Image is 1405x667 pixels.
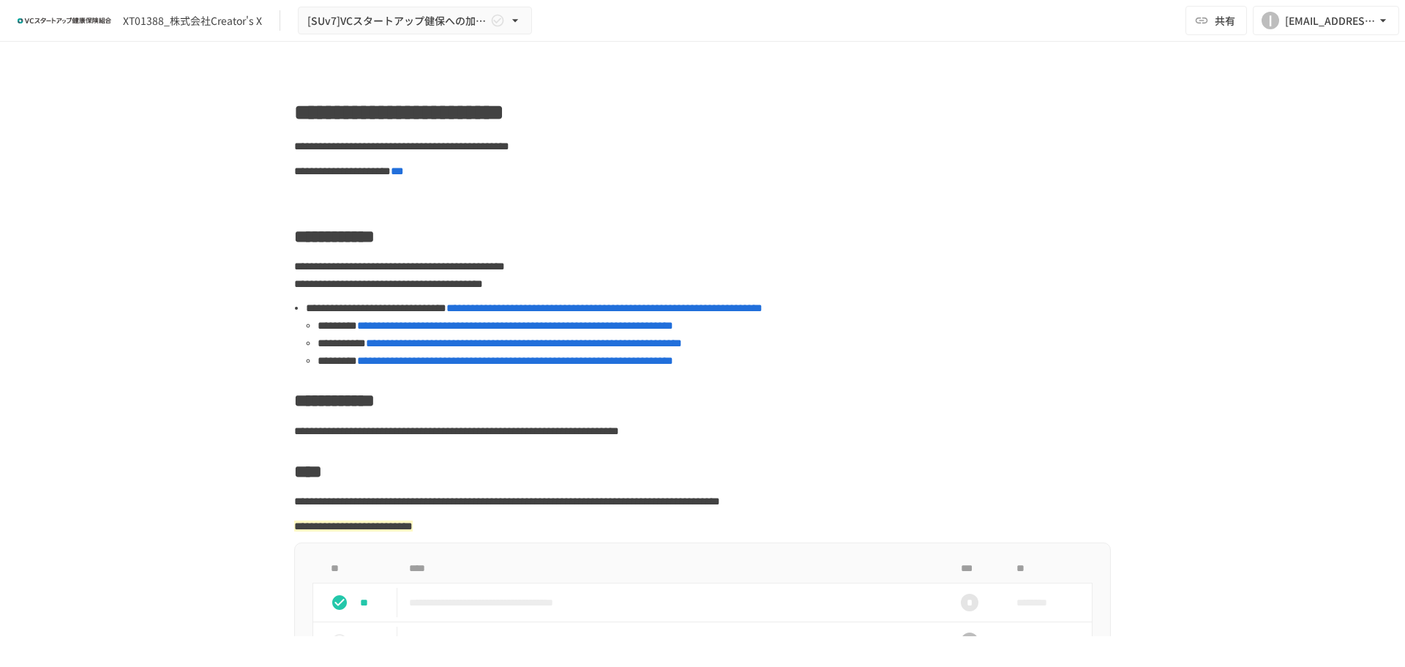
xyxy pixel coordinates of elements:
div: [EMAIL_ADDRESS][DOMAIN_NAME] [1285,12,1376,30]
div: I [1262,12,1279,29]
button: [SUv7]VCスタートアップ健保への加入申請手続き [298,7,532,35]
span: 共有 [1215,12,1235,29]
button: status [325,588,354,617]
span: [SUv7]VCスタートアップ健保への加入申請手続き [307,12,487,30]
button: status [325,627,354,656]
div: XT01388_株式会社Creator's X [123,13,262,29]
img: ZDfHsVrhrXUoWEWGWYf8C4Fv4dEjYTEDCNvmL73B7ox [18,9,111,32]
button: 共有 [1185,6,1247,35]
button: I[EMAIL_ADDRESS][DOMAIN_NAME] [1253,6,1399,35]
